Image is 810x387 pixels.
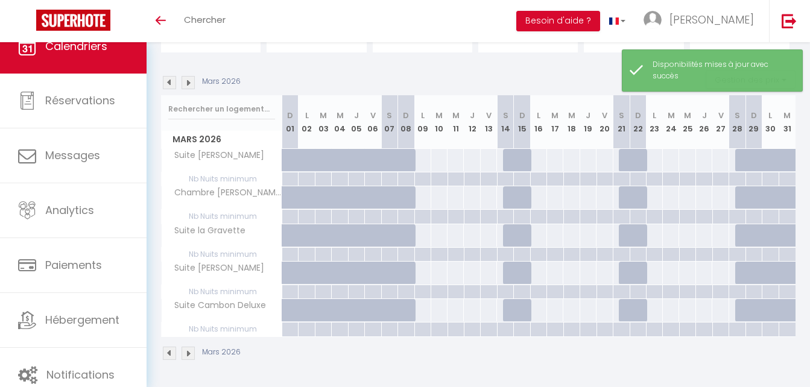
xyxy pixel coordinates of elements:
p: Mars 2026 [202,76,241,87]
span: Hébergement [45,312,119,327]
abbr: D [751,110,757,121]
th: 02 [299,95,315,149]
abbr: L [305,110,309,121]
button: Besoin d'aide ? [516,11,600,31]
span: Nb Nuits minimum [162,210,282,223]
span: Nb Nuits minimum [162,322,282,336]
th: 27 [712,95,729,149]
abbr: M [337,110,344,121]
span: Mars 2026 [162,131,282,148]
div: Disponibilités mises à jour avec succès [653,59,790,82]
th: 08 [398,95,414,149]
img: ... [644,11,662,29]
abbr: J [586,110,590,121]
abbr: M [668,110,675,121]
span: Suite [PERSON_NAME] [163,262,267,275]
abbr: M [320,110,327,121]
span: Notifications [46,367,115,382]
span: Suite Cambon Deluxe [163,299,269,312]
abbr: V [718,110,724,121]
th: 07 [381,95,397,149]
th: 21 [613,95,630,149]
th: 15 [514,95,530,149]
input: Rechercher un logement... [168,98,275,120]
span: Calendriers [45,39,107,54]
th: 20 [596,95,613,149]
th: 10 [431,95,448,149]
th: 13 [481,95,497,149]
abbr: V [602,110,607,121]
abbr: D [519,110,525,121]
th: 22 [630,95,646,149]
th: 25 [679,95,695,149]
abbr: M [435,110,443,121]
abbr: S [619,110,624,121]
span: Chambre [PERSON_NAME] [163,186,284,200]
abbr: J [470,110,475,121]
th: 18 [563,95,580,149]
abbr: J [702,110,707,121]
th: 29 [745,95,762,149]
abbr: L [653,110,656,121]
th: 26 [696,95,712,149]
th: 16 [530,95,546,149]
th: 01 [282,95,299,149]
img: Super Booking [36,10,110,31]
th: 24 [663,95,679,149]
span: Chercher [184,13,226,26]
span: Messages [45,148,100,163]
span: Nb Nuits minimum [162,248,282,261]
img: logout [782,13,797,28]
th: 11 [448,95,464,149]
abbr: L [421,110,425,121]
th: 05 [348,95,364,149]
abbr: D [287,110,293,121]
span: Analytics [45,203,94,218]
th: 12 [464,95,480,149]
th: 17 [547,95,563,149]
abbr: M [551,110,558,121]
abbr: M [684,110,691,121]
abbr: M [452,110,460,121]
span: Suite la Gravette [163,224,248,238]
th: 19 [580,95,596,149]
th: 28 [729,95,745,149]
abbr: L [768,110,772,121]
abbr: D [635,110,641,121]
abbr: D [403,110,409,121]
abbr: J [354,110,359,121]
abbr: V [370,110,376,121]
abbr: S [503,110,508,121]
abbr: L [537,110,540,121]
span: Suite [PERSON_NAME] [163,149,267,162]
abbr: S [387,110,392,121]
span: [PERSON_NAME] [669,12,754,27]
th: 09 [414,95,431,149]
abbr: V [486,110,492,121]
th: 30 [762,95,779,149]
th: 03 [315,95,331,149]
th: 23 [646,95,662,149]
span: Paiements [45,257,102,272]
abbr: M [568,110,575,121]
p: Mars 2026 [202,347,241,358]
span: Nb Nuits minimum [162,172,282,186]
span: Nb Nuits minimum [162,285,282,298]
th: 31 [779,95,796,149]
span: Réservations [45,93,115,108]
th: 14 [497,95,513,149]
th: 06 [365,95,381,149]
abbr: M [783,110,791,121]
abbr: S [735,110,740,121]
th: 04 [332,95,348,149]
